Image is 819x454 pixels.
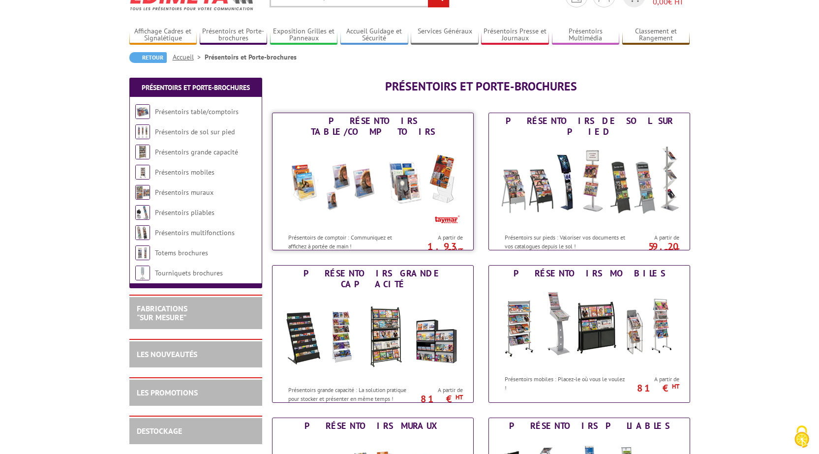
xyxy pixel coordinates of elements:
img: Présentoirs de sol sur pied [498,140,680,228]
a: Tourniquets brochures [155,269,223,277]
a: LES NOUVEAUTÉS [137,349,197,359]
a: Présentoirs multifonctions [155,228,235,237]
img: Présentoirs multifonctions [135,225,150,240]
p: Présentoirs grande capacité : La solution pratique pour stocker et présenter en même temps ! [288,386,410,402]
img: Présentoirs table/comptoirs [135,104,150,119]
h1: Présentoirs et Porte-brochures [272,80,690,93]
a: Accueil Guidage et Sécurité [340,27,408,43]
img: Totems brochures [135,245,150,260]
img: Présentoirs muraux [135,185,150,200]
img: Présentoirs mobiles [135,165,150,180]
button: Cookies (fenêtre modale) [785,421,819,454]
span: A partir de [629,375,679,383]
a: Présentoirs de sol sur pied Présentoirs de sol sur pied Présentoirs sur pieds : Valoriser vos doc... [488,113,690,250]
sup: HT [672,382,679,391]
a: Totems brochures [155,248,208,257]
p: Présentoirs mobiles : Placez-le où vous le voulez ! [505,375,627,392]
a: Présentoirs grande capacité Présentoirs grande capacité Présentoirs grande capacité : La solution... [272,265,474,403]
img: Présentoirs grande capacité [135,145,150,159]
div: Présentoirs de sol sur pied [491,116,687,137]
a: Présentoirs et Porte-brochures [142,83,250,92]
a: Présentoirs Multimédia [552,27,620,43]
span: A partir de [629,234,679,242]
img: Présentoirs pliables [135,205,150,220]
sup: HT [455,393,463,401]
a: Présentoirs table/comptoirs Présentoirs table/comptoirs Présentoirs de comptoir : Communiquez et ... [272,113,474,250]
div: Présentoirs muraux [275,421,471,431]
p: 81 € [624,385,679,391]
a: Services Généraux [411,27,479,43]
a: Présentoirs et Porte-brochures [200,27,268,43]
a: Présentoirs table/comptoirs [155,107,239,116]
a: Présentoirs Presse et Journaux [481,27,549,43]
div: Présentoirs table/comptoirs [275,116,471,137]
a: Présentoirs grande capacité [155,148,238,156]
a: Exposition Grilles et Panneaux [270,27,338,43]
a: Présentoirs mobiles [155,168,214,177]
p: 59.20 € [624,243,679,255]
a: Classement et Rangement [622,27,690,43]
p: 81 € [408,396,463,402]
p: Présentoirs sur pieds : Valoriser vos documents et vos catalogues depuis le sol ! [505,233,627,250]
p: 1.93 € [408,243,463,255]
img: Tourniquets brochures [135,266,150,280]
a: Retour [129,52,167,63]
a: Présentoirs muraux [155,188,213,197]
a: Affichage Cadres et Signalétique [129,27,197,43]
a: Accueil [173,53,205,61]
span: A partir de [413,234,463,242]
img: Présentoirs de sol sur pied [135,124,150,139]
li: Présentoirs et Porte-brochures [205,52,297,62]
a: FABRICATIONS"Sur Mesure" [137,303,187,322]
a: Présentoirs de sol sur pied [155,127,235,136]
sup: HT [672,246,679,255]
img: Cookies (fenêtre modale) [789,424,814,449]
a: Présentoirs pliables [155,208,214,217]
img: Présentoirs grande capacité [282,292,464,381]
img: Présentoirs mobiles [498,281,680,370]
a: Présentoirs mobiles Présentoirs mobiles Présentoirs mobiles : Placez-le où vous le voulez ! A par... [488,265,690,403]
span: A partir de [413,386,463,394]
div: Présentoirs grande capacité [275,268,471,290]
a: DESTOCKAGE [137,426,182,436]
p: Présentoirs de comptoir : Communiquez et affichez à portée de main ! [288,233,410,250]
div: Présentoirs pliables [491,421,687,431]
a: LES PROMOTIONS [137,388,198,397]
div: Présentoirs mobiles [491,268,687,279]
sup: HT [455,246,463,255]
img: Présentoirs table/comptoirs [282,140,464,228]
